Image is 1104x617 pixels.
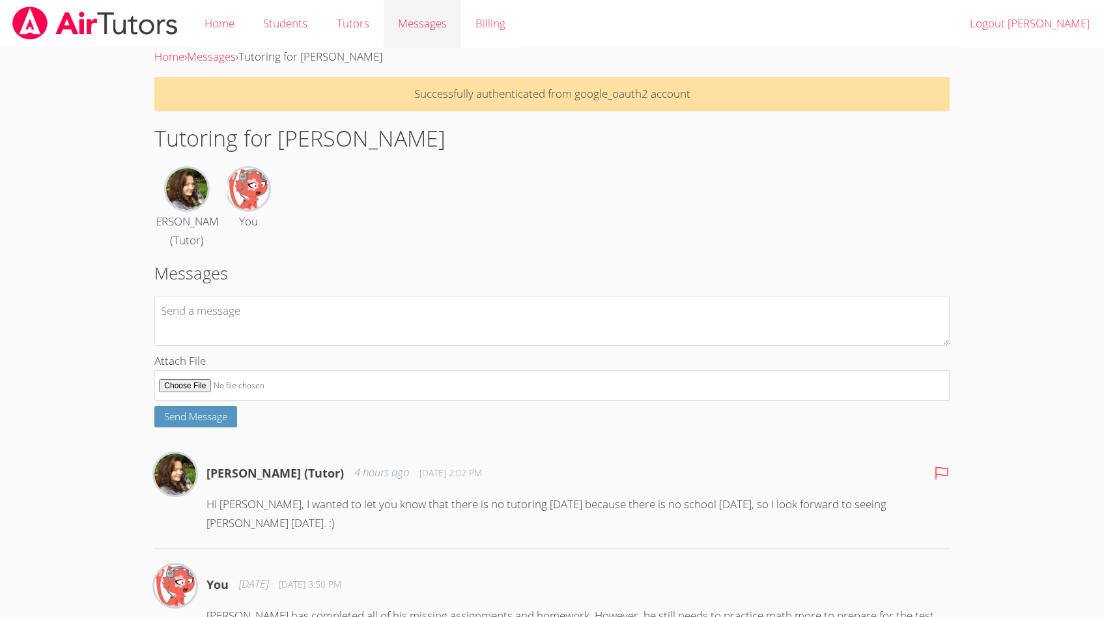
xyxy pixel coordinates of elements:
a: Messages [187,49,236,64]
button: Send Message [154,406,237,427]
p: Hi [PERSON_NAME], I wanted to let you know that there is no tutoring [DATE] because there is no s... [206,495,949,533]
input: Attach File [154,370,949,401]
a: Home [154,49,184,64]
img: Yuliya Shekhtman [227,168,269,210]
span: Send Message [164,410,227,423]
span: [DATE] 3:50 PM [279,578,341,591]
h2: Messages [154,261,949,285]
img: airtutors_banner-c4298cdbf04f3fff15de1276eac7730deb9818008684d7c2e4769d2f7ddbe033.png [11,7,179,40]
img: Diana Carle [166,168,208,210]
p: Successfully authenticated from google_oauth2 account [154,77,949,111]
h1: Tutoring for [PERSON_NAME] [154,122,949,155]
span: Attach File [154,353,206,368]
div: [PERSON_NAME] (Tutor) [146,212,228,250]
img: Diana Carle [154,453,196,495]
h4: You [206,575,229,594]
span: [DATE] [239,575,268,594]
span: 4 hours ago [354,463,409,482]
h4: [PERSON_NAME] (Tutor) [206,464,344,482]
div: › › [154,48,949,66]
span: Tutoring for [PERSON_NAME] [238,49,382,64]
div: You [239,212,258,231]
img: Yuliya Shekhtman [154,565,196,607]
span: Messages [398,16,447,31]
span: [DATE] 2:02 PM [419,466,482,480]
